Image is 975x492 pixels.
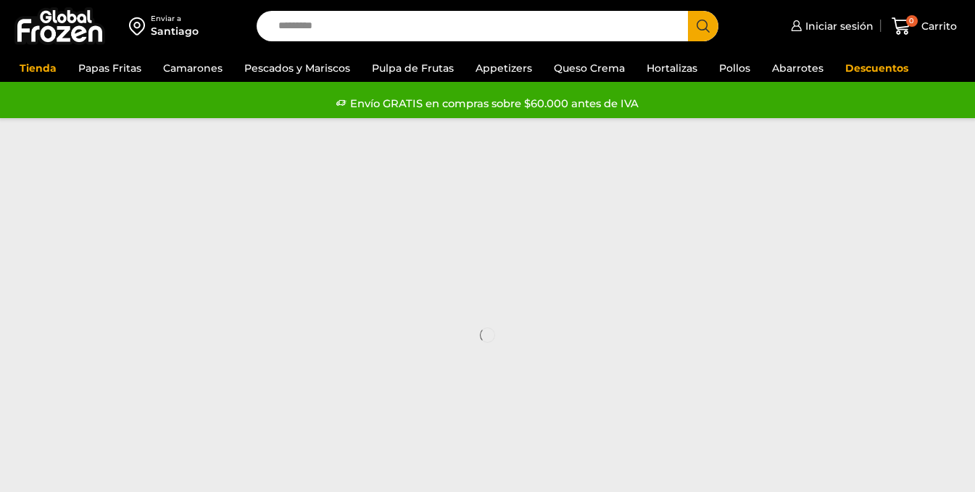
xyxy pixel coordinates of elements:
[802,19,874,33] span: Iniciar sesión
[688,11,718,41] button: Search button
[547,54,632,82] a: Queso Crema
[129,14,151,38] img: address-field-icon.svg
[639,54,705,82] a: Hortalizas
[787,12,874,41] a: Iniciar sesión
[906,15,918,27] span: 0
[888,9,961,43] a: 0 Carrito
[918,19,957,33] span: Carrito
[838,54,916,82] a: Descuentos
[156,54,230,82] a: Camarones
[151,14,199,24] div: Enviar a
[765,54,831,82] a: Abarrotes
[151,24,199,38] div: Santiago
[365,54,461,82] a: Pulpa de Frutas
[71,54,149,82] a: Papas Fritas
[12,54,64,82] a: Tienda
[712,54,758,82] a: Pollos
[468,54,539,82] a: Appetizers
[237,54,357,82] a: Pescados y Mariscos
